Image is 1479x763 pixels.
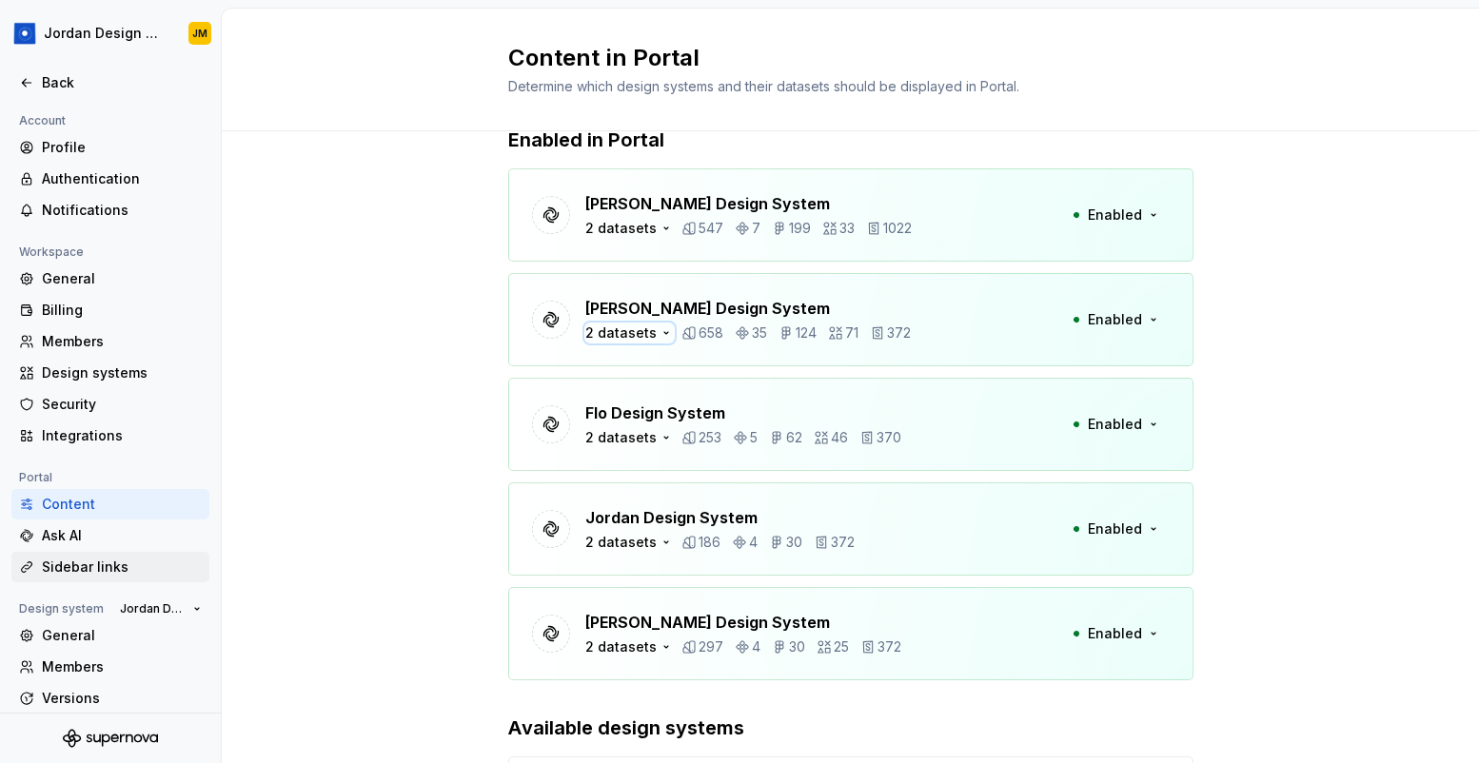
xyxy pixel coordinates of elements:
div: JM [192,26,207,41]
p: 30 [789,637,805,656]
a: Sidebar links [11,552,209,582]
div: Content [42,495,202,514]
p: Jordan Design System [585,506,855,529]
p: [PERSON_NAME] Design System [585,611,901,634]
a: Billing [11,295,209,325]
p: Flo Design System [585,401,901,424]
p: 30 [786,533,802,552]
div: General [42,626,202,645]
div: Design systems [42,363,202,382]
a: General [11,620,209,651]
p: 253 [699,428,721,447]
div: Design system [11,597,111,620]
a: Notifications [11,195,209,225]
p: 5 [750,428,758,447]
a: Members [11,652,209,682]
div: 2 datasets [585,219,657,238]
p: 547 [699,219,723,238]
div: Members [42,332,202,351]
button: Enabled [1060,198,1170,232]
div: Security [42,395,202,414]
button: Jordan Design SystemJM [4,12,217,54]
p: 4 [752,637,760,656]
div: Portal [11,466,60,489]
p: 297 [699,637,723,656]
p: 186 [699,533,720,552]
div: General [42,269,202,288]
p: 199 [789,219,811,238]
span: Determine which design systems and their datasets should be displayed in Portal. [508,78,1019,94]
a: Versions [11,683,209,714]
button: Enabled [1060,407,1170,441]
p: 7 [752,219,760,238]
p: 124 [796,323,817,342]
div: 2 datasets [585,323,657,342]
button: Enabled [1060,616,1170,651]
p: 33 [839,219,855,238]
div: Versions [42,689,202,708]
a: Ask AI [11,520,209,551]
p: Enabled in Portal [508,127,1193,153]
span: Enabled [1088,624,1142,643]
svg: Supernova Logo [63,729,158,748]
a: Members [11,326,209,357]
div: Workspace [11,241,91,264]
a: Authentication [11,164,209,194]
p: 62 [786,428,802,447]
div: Profile [42,138,202,157]
a: Back [11,68,209,98]
div: Back [42,73,202,92]
p: [PERSON_NAME] Design System [585,192,912,215]
p: 71 [845,323,858,342]
div: Notifications [42,201,202,220]
p: 1022 [883,219,912,238]
div: 2 datasets [585,637,657,656]
a: Design systems [11,358,209,388]
p: 658 [699,323,723,342]
p: 370 [877,428,901,447]
p: 4 [749,533,758,552]
a: Profile [11,132,209,163]
button: Enabled [1060,512,1170,546]
p: 372 [887,323,911,342]
span: Enabled [1088,415,1142,434]
div: Integrations [42,426,202,445]
span: Enabled [1088,519,1142,538]
span: Enabled [1088,205,1142,225]
p: [PERSON_NAME] Design System [585,297,911,320]
span: Jordan Design System [120,601,186,616]
div: Account [11,109,73,132]
div: Members [42,657,202,676]
p: 25 [834,637,849,656]
p: 46 [831,428,848,447]
div: Jordan Design System [44,24,166,43]
a: Security [11,389,209,420]
div: 2 datasets [585,428,657,447]
p: Available design systems [508,714,1193,741]
div: Billing [42,301,202,320]
a: General [11,264,209,294]
a: Content [11,489,209,519]
a: Integrations [11,421,209,451]
p: 372 [831,533,855,552]
div: Authentication [42,169,202,188]
p: 372 [878,637,901,656]
p: 35 [752,323,767,342]
span: Enabled [1088,310,1142,329]
img: 049812b6-2877-400d-9dc9-987621144c16.png [13,22,36,45]
h2: Content in Portal [508,43,1171,73]
button: Enabled [1060,303,1170,337]
div: Sidebar links [42,558,202,577]
div: Ask AI [42,526,202,545]
div: 2 datasets [585,533,657,552]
